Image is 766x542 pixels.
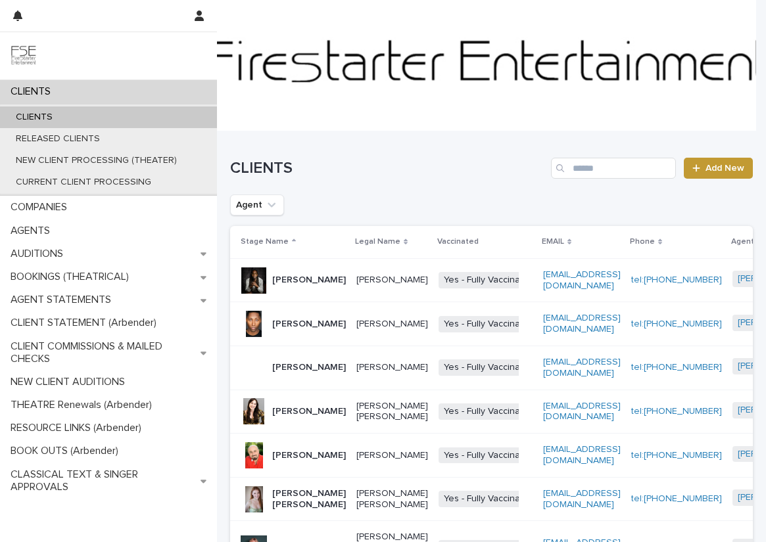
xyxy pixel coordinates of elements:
[5,340,201,365] p: CLIENT COMMISSIONS & MAILED CHECKS
[439,316,539,332] span: Yes - Fully Vaccinated
[543,489,621,509] a: [EMAIL_ADDRESS][DOMAIN_NAME]
[356,362,428,373] p: [PERSON_NAME]
[631,319,722,328] a: tel:[PHONE_NUMBER]
[272,362,346,373] p: [PERSON_NAME]
[684,158,753,179] a: Add New
[272,488,346,510] p: [PERSON_NAME] [PERSON_NAME]
[5,177,162,188] p: CURRENT CLIENT PROCESSING
[5,317,167,329] p: CLIENT STATEMENT (Arbender)
[272,275,346,286] p: [PERSON_NAME]
[706,164,744,173] span: Add New
[631,494,722,503] a: tel:[PHONE_NUMBER]
[356,401,428,423] p: [PERSON_NAME] [PERSON_NAME]
[355,235,400,249] p: Legal Name
[356,450,428,461] p: [PERSON_NAME]
[356,275,428,286] p: [PERSON_NAME]
[5,294,122,306] p: AGENT STATEMENTS
[5,399,162,411] p: THEATRE Renewals (Arbender)
[230,159,546,178] h1: CLIENTS
[439,403,539,420] span: Yes - Fully Vaccinated
[272,319,346,330] p: [PERSON_NAME]
[5,155,187,166] p: NEW CLIENT PROCESSING (THEATER)
[631,363,722,372] a: tel:[PHONE_NUMBER]
[5,85,61,98] p: CLIENTS
[551,158,676,179] input: Search
[5,468,201,493] p: CLASSICAL TEXT & SINGER APPROVALS
[272,450,346,461] p: [PERSON_NAME]
[543,445,621,465] a: [EMAIL_ADDRESS][DOMAIN_NAME]
[631,451,722,460] a: tel:[PHONE_NUMBER]
[5,271,139,283] p: BOOKINGS (THEATRICAL)
[543,357,621,378] a: [EMAIL_ADDRESS][DOMAIN_NAME]
[543,401,621,422] a: [EMAIL_ADDRESS][DOMAIN_NAME]
[543,270,621,290] a: [EMAIL_ADDRESS][DOMAIN_NAME]
[5,133,110,145] p: RELEASED CLIENTS
[542,235,564,249] p: EMAIL
[356,319,428,330] p: [PERSON_NAME]
[731,235,754,249] p: Agent
[439,272,539,288] span: Yes - Fully Vaccinated
[631,275,722,284] a: tel:[PHONE_NUMBER]
[5,225,60,237] p: AGENTS
[439,491,539,507] span: Yes - Fully Vaccinated
[439,359,539,376] span: Yes - Fully Vaccinated
[5,445,129,457] p: BOOK OUTS (Arbender)
[439,447,539,464] span: Yes - Fully Vaccinated
[543,313,621,334] a: [EMAIL_ADDRESS][DOMAIN_NAME]
[5,248,74,260] p: AUDITIONS
[437,235,479,249] p: Vaccinated
[5,422,152,434] p: RESOURCE LINKS (Arbender)
[5,201,78,214] p: COMPANIES
[272,406,346,417] p: [PERSON_NAME]
[631,407,722,416] a: tel:[PHONE_NUMBER]
[11,43,37,69] img: 9JgRvJ3ETPGCJDhvPVA5
[5,112,63,123] p: CLIENTS
[5,376,135,388] p: NEW CLIENT AUDITIONS
[630,235,655,249] p: Phone
[241,235,289,249] p: Stage Name
[356,488,428,510] p: [PERSON_NAME] [PERSON_NAME]
[230,194,284,215] button: Agent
